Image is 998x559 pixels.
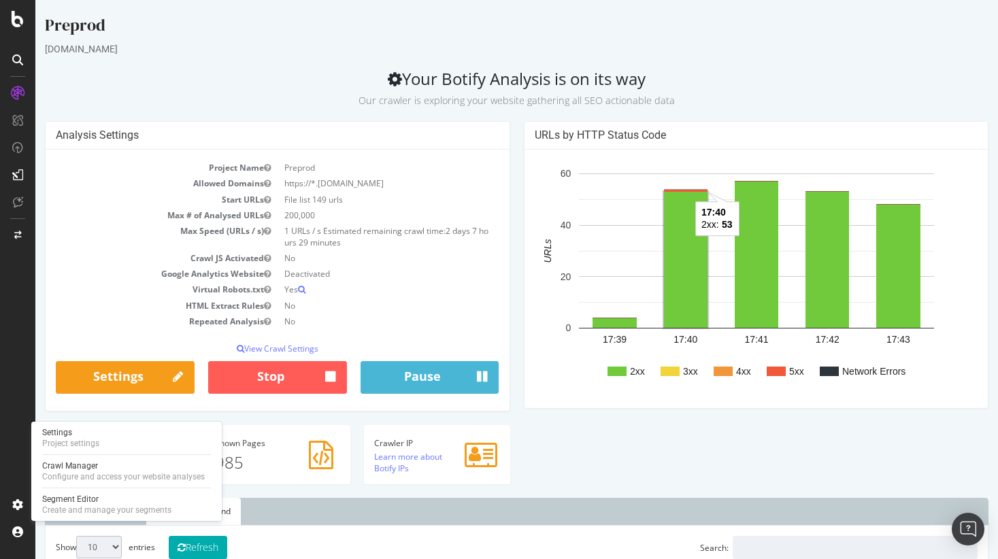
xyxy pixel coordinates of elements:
[180,439,305,447] h4: Pages Known
[499,129,943,142] h4: URLs by HTTP Status Code
[807,366,870,377] text: Network Errors
[242,298,464,314] td: No
[10,14,953,42] div: Preprod
[20,192,242,207] td: Start URLs
[20,250,242,266] td: Crawl JS Activated
[242,223,464,250] td: 1 URLs / s Estimated remaining crawl time:
[20,207,242,223] td: Max # of Analysed URLs
[20,282,242,297] td: Virtual Robots.txt
[180,451,305,474] p: 985
[42,505,171,515] div: Create and manage your segments
[20,314,242,329] td: Repeated Analysis
[530,323,535,334] text: 0
[20,129,464,142] h4: Analysis Settings
[20,266,242,282] td: Google Analytics Website
[242,192,464,207] td: File list 149 urls
[20,175,242,191] td: Allowed Domains
[666,207,691,218] text: 17:40
[37,426,216,450] a: SettingsProject settings
[525,169,535,180] text: 60
[595,366,610,377] text: 2xx
[666,219,684,230] text: 2xx:
[20,160,242,175] td: Project Name
[242,250,464,266] td: No
[709,334,733,345] text: 17:41
[242,175,464,191] td: https://*.[DOMAIN_NAME]
[242,266,464,282] td: Deactivated
[41,536,86,558] select: Showentries
[701,366,716,377] text: 4xx
[242,207,464,223] td: 200,000
[111,498,205,525] a: Latest Errors Found
[525,271,535,282] text: 20
[242,282,464,297] td: Yes
[20,451,146,474] p: 219
[525,220,535,231] text: 40
[10,69,953,107] h2: Your Botify Analysis is on its way
[325,361,464,394] button: Pause
[37,459,216,484] a: Crawl ManagerConfigure and access your website analyses
[242,160,464,175] td: Preprod
[20,223,242,250] td: Max Speed (URLs / s)
[242,314,464,329] td: No
[37,492,216,517] a: Segment EditorCreate and manage your segments
[42,438,99,449] div: Project settings
[339,439,465,447] h4: Crawler IP
[339,451,407,474] a: Learn more about Botify IPs
[20,298,242,314] td: HTML Extract Rules
[780,334,803,345] text: 17:42
[20,536,120,558] label: Show entries
[20,439,146,447] h4: Pages Crawled
[249,225,453,248] span: 2 days 7 hours 29 minutes
[173,361,312,394] button: Stop
[697,536,942,559] input: Search:
[952,513,984,545] div: Open Intercom Messenger
[850,334,874,345] text: 17:43
[638,334,662,345] text: 17:40
[42,494,171,505] div: Segment Editor
[323,94,639,107] small: Our crawler is exploring your website gathering all SEO actionable data
[10,42,953,56] div: [DOMAIN_NAME]
[42,460,205,471] div: Crawl Manager
[10,498,107,525] a: Latest URLs Crawled
[20,343,464,354] p: View Crawl Settings
[648,366,663,377] text: 3xx
[42,427,99,438] div: Settings
[567,334,591,345] text: 17:39
[133,536,192,559] button: Refresh
[754,366,769,377] text: 5xx
[20,361,159,394] a: Settings
[499,160,943,398] svg: A chart.
[42,471,205,482] div: Configure and access your website analyses
[506,239,517,263] text: URLs
[686,219,697,230] text: 53
[665,536,942,559] label: Search:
